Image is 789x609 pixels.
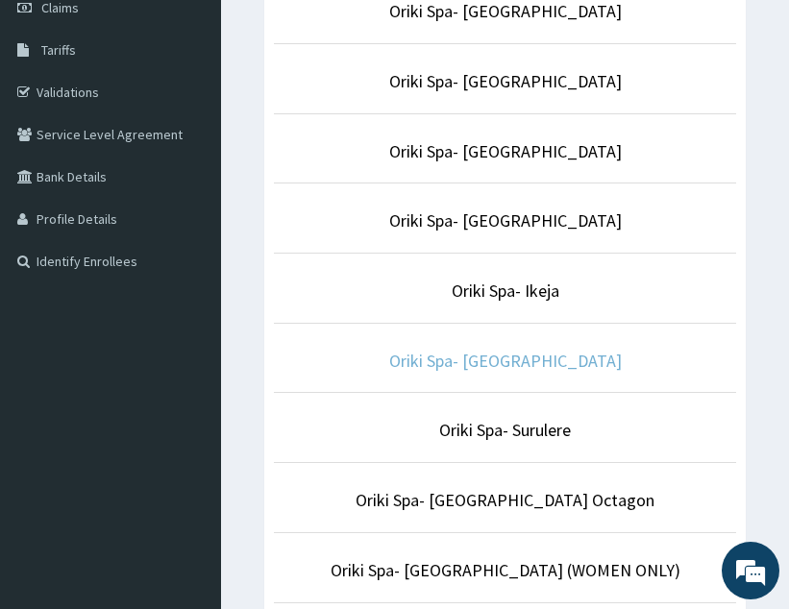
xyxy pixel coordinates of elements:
[439,419,571,441] a: Oriki Spa- Surulere
[331,559,680,581] a: Oriki Spa- [GEOGRAPHIC_DATA] (WOMEN ONLY)
[389,350,622,372] a: Oriki Spa- [GEOGRAPHIC_DATA]
[452,280,559,302] a: Oriki Spa- Ikeja
[389,209,622,231] a: Oriki Spa- [GEOGRAPHIC_DATA]
[41,41,76,59] span: Tariffs
[389,70,622,92] a: Oriki Spa- [GEOGRAPHIC_DATA]
[356,489,654,511] a: Oriki Spa- [GEOGRAPHIC_DATA] Octagon
[389,140,622,162] a: Oriki Spa- [GEOGRAPHIC_DATA]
